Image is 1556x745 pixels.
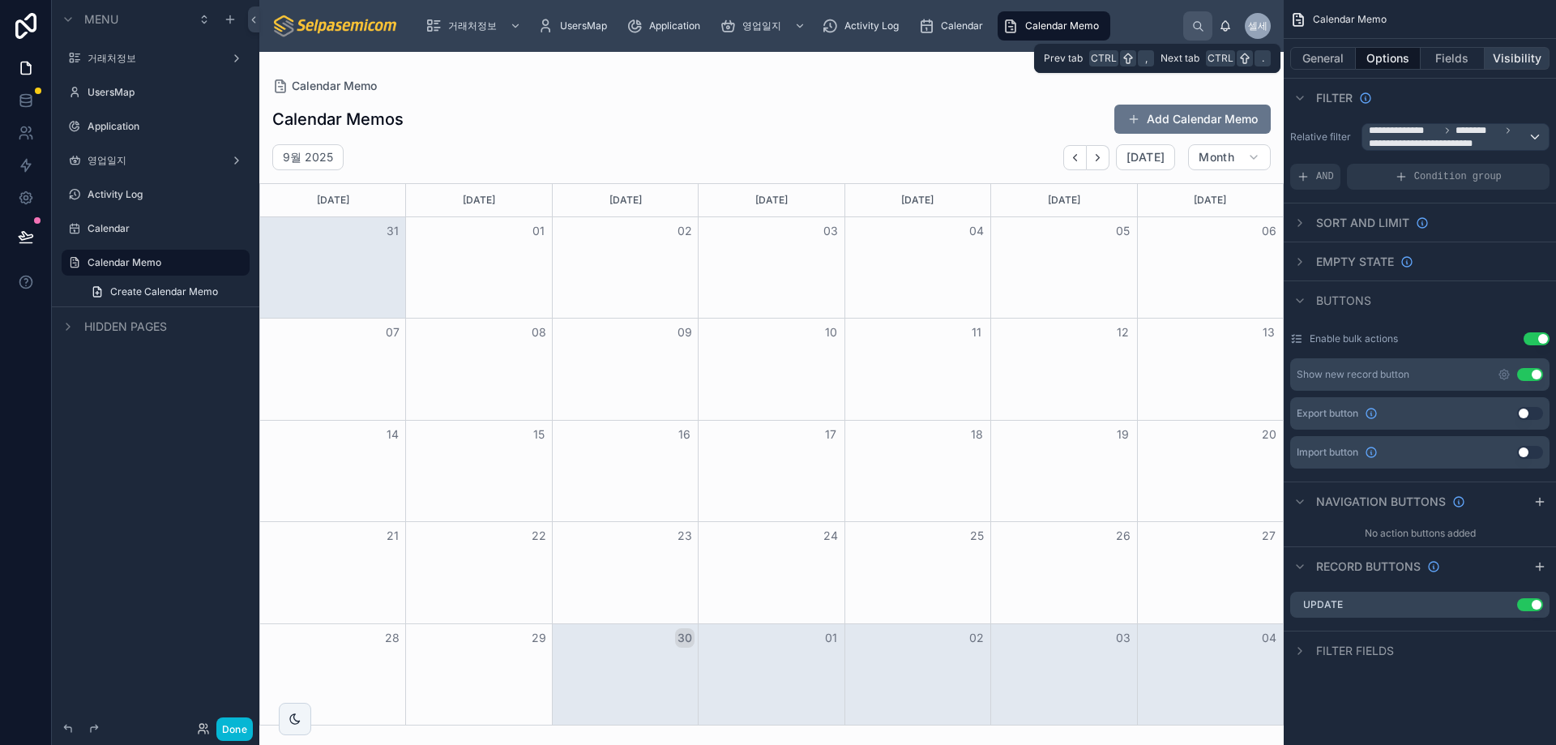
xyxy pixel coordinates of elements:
span: Application [649,19,700,32]
span: Calendar [941,19,983,32]
button: 08 [529,323,549,342]
button: 13 [1259,323,1279,342]
button: 07 [383,323,402,342]
span: Activity Log [844,19,899,32]
a: UsersMap [532,11,618,41]
button: 03 [1114,628,1133,648]
label: Relative filter [1290,131,1355,143]
button: 27 [1259,526,1279,546]
span: Filter [1316,90,1353,106]
div: Show new record button [1297,368,1409,381]
button: 29 [529,628,549,648]
span: Filter fields [1316,643,1394,659]
label: Calendar Memo [88,256,240,269]
div: No action buttons added [1284,520,1556,546]
button: 03 [821,221,840,241]
label: 거래처정보 [88,52,224,65]
span: UsersMap [560,19,607,32]
button: 20 [1259,425,1279,444]
span: Calendar Memo [1313,13,1387,26]
span: . [1256,52,1269,65]
button: Fields [1421,47,1485,70]
button: 10 [821,323,840,342]
span: Import button [1297,446,1358,459]
img: App logo [272,13,400,39]
span: Navigation buttons [1316,494,1446,510]
a: 거래처정보 [421,11,529,41]
button: Done [216,717,253,741]
span: Prev tab [1044,52,1083,65]
span: AND [1316,170,1334,183]
button: 24 [821,526,840,546]
button: 22 [529,526,549,546]
button: 30 [675,628,695,648]
button: 01 [529,221,549,241]
button: 04 [1259,628,1279,648]
button: 17 [821,425,840,444]
button: 16 [675,425,695,444]
button: 04 [967,221,986,241]
button: 19 [1114,425,1133,444]
button: 14 [383,425,402,444]
span: Next tab [1161,52,1199,65]
span: Sort And Limit [1316,215,1409,231]
button: 31 [383,221,402,241]
span: Buttons [1316,293,1371,309]
a: 영업일지 [715,11,814,41]
a: Calendar [913,11,994,41]
span: Calendar Memo [1025,19,1099,32]
span: Condition group [1414,170,1502,183]
a: Calendar Memo [998,11,1110,41]
button: 12 [1114,323,1133,342]
button: Visibility [1485,47,1550,70]
span: 셀세 [1248,19,1267,32]
a: Create Calendar Memo [81,279,250,305]
button: Options [1356,47,1421,70]
label: Application [88,120,246,133]
span: 거래처정보 [448,19,497,32]
a: Application [622,11,712,41]
span: Empty state [1316,254,1394,270]
label: Calendar [88,222,246,235]
button: 21 [383,526,402,546]
span: Create Calendar Memo [110,285,218,298]
button: 02 [967,628,986,648]
span: Hidden pages [84,319,167,335]
span: , [1139,52,1152,65]
button: 23 [675,526,695,546]
span: Record buttons [1316,559,1421,575]
a: Activity Log [817,11,910,41]
label: Update [1303,598,1343,611]
button: 25 [967,526,986,546]
span: Export button [1297,407,1358,420]
span: 영업일지 [742,19,781,32]
label: Activity Log [88,188,246,201]
label: UsersMap [88,86,246,99]
button: 15 [529,425,549,444]
button: 26 [1114,526,1133,546]
button: 05 [1114,221,1133,241]
label: Enable bulk actions [1310,332,1398,345]
button: 09 [675,323,695,342]
button: 01 [821,628,840,648]
button: 28 [383,628,402,648]
button: 06 [1259,221,1279,241]
span: Menu [84,11,118,28]
button: 18 [967,425,986,444]
button: 11 [967,323,986,342]
label: 영업일지 [88,154,224,167]
span: Ctrl [1206,50,1235,66]
button: General [1290,47,1356,70]
span: Ctrl [1089,50,1118,66]
div: scrollable content [413,8,1183,44]
button: 02 [675,221,695,241]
